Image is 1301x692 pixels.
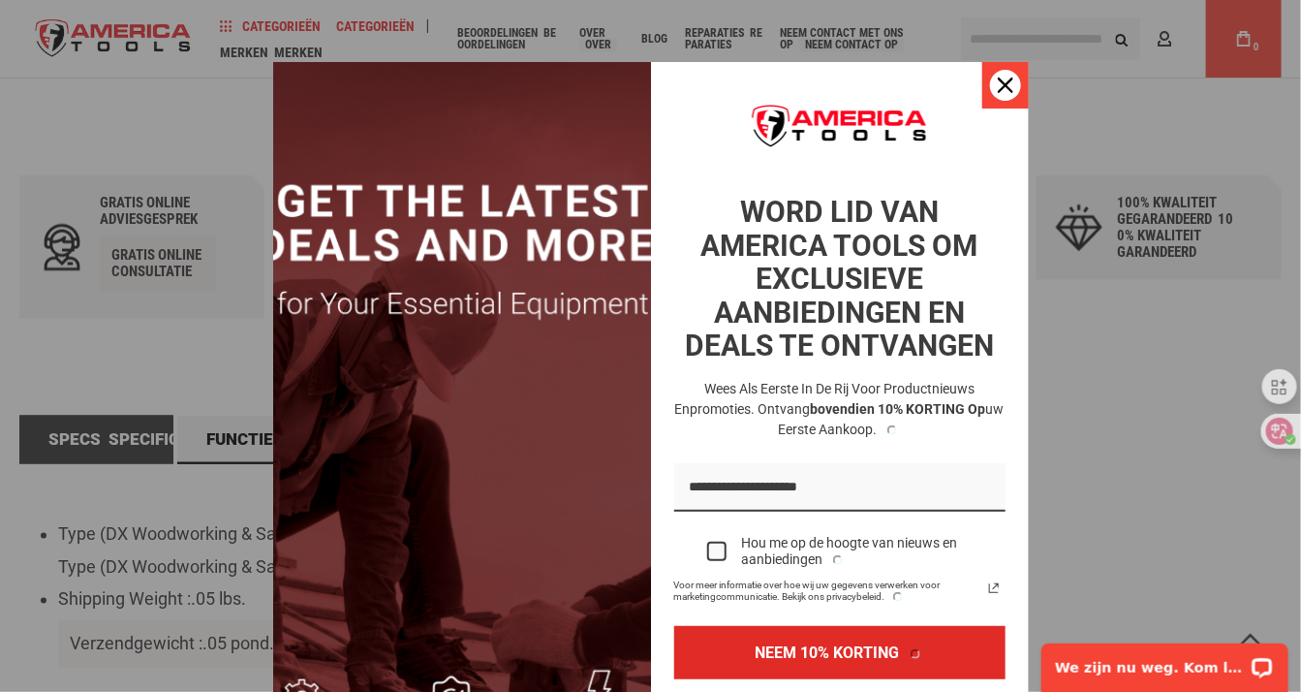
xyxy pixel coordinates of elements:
[685,195,994,362] strong: WORD LID VAN AMERICA TOOLS OM EXCLUSIEVE AANBIEDINGEN EN DEALS TE ONTVANGEN
[982,62,1029,109] button: Sluiten
[811,401,986,417] strong: bovendien 10% KORTING op
[670,379,1009,440] h3: Wees als eerste in de rij voor productnieuws en
[1029,631,1301,692] iframe: LiveChat chat widget
[674,580,982,603] span: Voor meer informatie over hoe wij uw gegevens verwerken voor marketingcommunicatie. Bekijk ons pr...
[674,626,1006,679] button: NEEM 10% KORTING
[982,577,1006,600] a: Lees ons privacybeleid
[691,401,1005,437] span: promoties. Ontvang uw eerste aankoop.
[982,577,1006,600] svg: Link-icoon
[674,463,1006,513] input: E-mail veld
[742,535,1006,568] div: Hou me op de hoogte van nieuws en aanbiedingen
[998,78,1013,93] svg: Pictogram sluiten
